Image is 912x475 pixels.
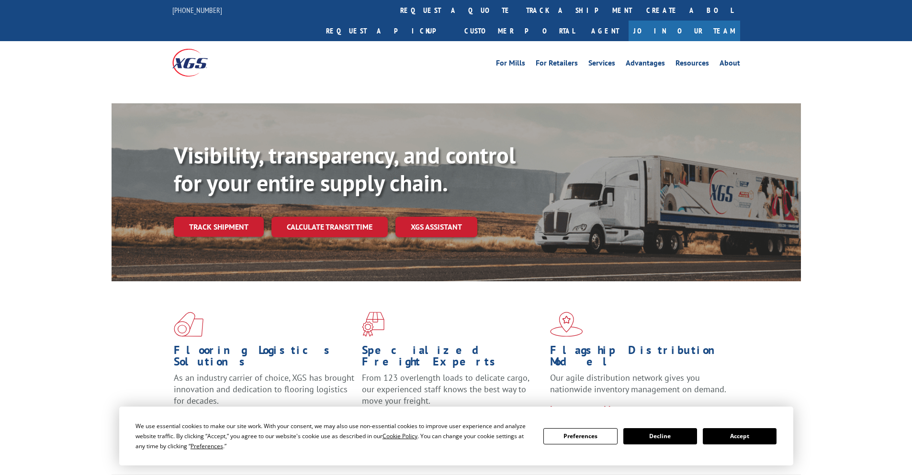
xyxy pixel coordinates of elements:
[174,372,354,406] span: As an industry carrier of choice, XGS has brought innovation and dedication to flooring logistics...
[383,432,417,440] span: Cookie Policy
[720,59,740,70] a: About
[550,404,669,415] a: Learn More >
[623,428,697,444] button: Decline
[271,217,388,237] a: Calculate transit time
[319,21,457,41] a: Request a pickup
[629,21,740,41] a: Join Our Team
[550,372,726,395] span: Our agile distribution network gives you nationwide inventory management on demand.
[135,421,532,451] div: We use essential cookies to make our site work. With your consent, we may also use non-essential ...
[550,312,583,337] img: xgs-icon-flagship-distribution-model-red
[174,344,355,372] h1: Flooring Logistics Solutions
[496,59,525,70] a: For Mills
[362,372,543,415] p: From 123 overlength loads to delicate cargo, our experienced staff knows the best way to move you...
[626,59,665,70] a: Advantages
[362,344,543,372] h1: Specialized Freight Experts
[119,407,793,465] div: Cookie Consent Prompt
[174,312,203,337] img: xgs-icon-total-supply-chain-intelligence-red
[550,344,731,372] h1: Flagship Distribution Model
[588,59,615,70] a: Services
[174,140,516,198] b: Visibility, transparency, and control for your entire supply chain.
[582,21,629,41] a: Agent
[703,428,777,444] button: Accept
[395,217,477,237] a: XGS ASSISTANT
[362,312,384,337] img: xgs-icon-focused-on-flooring-red
[174,217,264,237] a: Track shipment
[172,5,222,15] a: [PHONE_NUMBER]
[457,21,582,41] a: Customer Portal
[536,59,578,70] a: For Retailers
[543,428,617,444] button: Preferences
[676,59,709,70] a: Resources
[191,442,223,450] span: Preferences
